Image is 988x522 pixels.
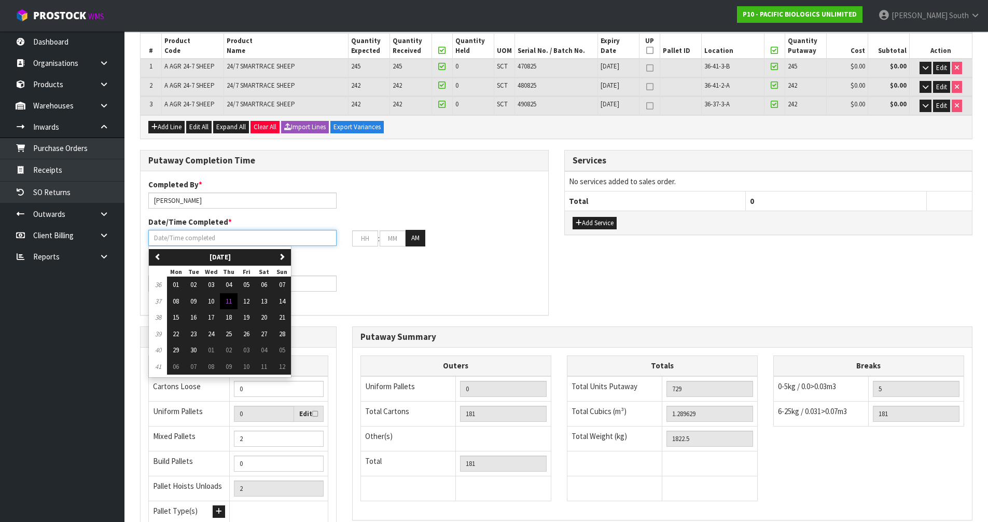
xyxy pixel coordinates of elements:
span: 08 [208,362,214,371]
button: 30 [185,342,202,359]
th: UP [639,34,660,59]
span: 6-25kg / 0.031>0.07m3 [778,406,847,416]
button: 22 [167,326,185,342]
button: 07 [185,359,202,375]
input: MM [380,230,406,246]
span: SCT [497,81,508,90]
span: $0.00 [851,81,865,90]
input: Date/Time completed [148,230,337,246]
button: 05 [238,277,255,293]
span: 24/7 SMARTRACE SHEEP [227,62,295,71]
label: Edit [299,409,318,419]
span: 24/7 SMARTRACE SHEEP [227,100,295,108]
input: UNIFORM P LINES [460,381,547,397]
th: Total [565,191,746,211]
span: 26 [243,329,249,338]
input: OUTERS TOTAL = CTN [460,406,547,422]
input: Manual [234,431,324,447]
span: 24/7 SMARTRACE SHEEP [227,81,295,90]
button: 15 [167,309,185,326]
span: $0.00 [851,62,865,71]
span: 15 [173,313,179,322]
button: 01 [167,277,185,293]
span: 0 [455,100,458,108]
button: 19 [238,309,255,326]
span: 02 [190,280,197,289]
span: 30 [190,346,197,354]
small: Thursday [223,268,234,276]
span: Edit [936,83,947,91]
th: Subtotal [868,34,910,59]
h3: Putaway Completion Time [148,156,540,166]
th: Quantity Received [390,34,432,59]
a: P10 - PACIFIC BIOLOGICS UNLIMITED [737,6,862,23]
strong: [DATE] [210,253,231,262]
span: Edit [936,63,947,72]
th: Expiry Date [598,34,639,59]
span: 23 [190,329,197,338]
td: : [378,230,380,246]
span: 245 [393,62,402,71]
span: 12 [279,362,285,371]
button: 21 [273,309,291,326]
span: 07 [279,280,285,289]
input: UNIFORM P + MIXED P + BUILD P [234,480,324,497]
span: Expand All [216,122,246,131]
span: $0.00 [851,100,865,108]
button: 11 [220,293,238,310]
span: 24 [208,329,214,338]
span: 06 [261,280,267,289]
span: 10 [208,297,214,306]
button: Export Variances [330,121,384,133]
th: Quantity Expected [349,34,390,59]
span: 16 [190,313,197,322]
small: Monday [170,268,182,276]
span: 11 [226,297,232,306]
em: 37 [155,297,161,306]
button: 07 [273,277,291,293]
em: 41 [155,362,161,371]
input: TOTAL PACKS [460,456,547,472]
span: A AGR 24-7 SHEEP [164,62,215,71]
label: Completed By [148,179,202,190]
th: Product Name [224,34,348,59]
th: Totals [567,356,757,376]
span: 07 [190,362,197,371]
button: 16 [185,309,202,326]
span: 245 [351,62,360,71]
td: Total Cartons [360,401,456,426]
span: 09 [226,362,232,371]
span: A AGR 24-7 SHEEP [164,100,215,108]
button: 18 [220,309,238,326]
span: A AGR 24-7 SHEEP [164,81,215,90]
th: Pallet ID [660,34,702,59]
td: Mixed Pallets [149,427,230,451]
button: 17 [202,309,220,326]
span: 12 [243,297,249,306]
span: 22 [173,329,179,338]
button: 12 [238,293,255,310]
span: 1 [149,62,152,71]
small: Sunday [276,268,287,276]
span: 05 [279,346,285,354]
button: Add Line [148,121,185,133]
span: 06 [173,362,179,371]
span: Edit [936,101,947,110]
button: 09 [220,359,238,375]
input: Uniform Pallets [234,406,294,422]
button: 03 [238,342,255,359]
button: 02 [185,277,202,293]
input: Manual [234,381,324,397]
th: Product Code [161,34,224,59]
span: 02 [226,346,232,354]
span: ProStock [33,9,86,22]
button: 27 [255,326,273,342]
span: 21 [279,313,285,322]
small: Saturday [259,268,269,276]
span: 470825 [518,62,536,71]
span: 242 [351,81,360,90]
small: WMS [88,11,104,21]
button: 13 [255,293,273,310]
button: 10 [202,293,220,310]
small: Tuesday [188,268,199,276]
